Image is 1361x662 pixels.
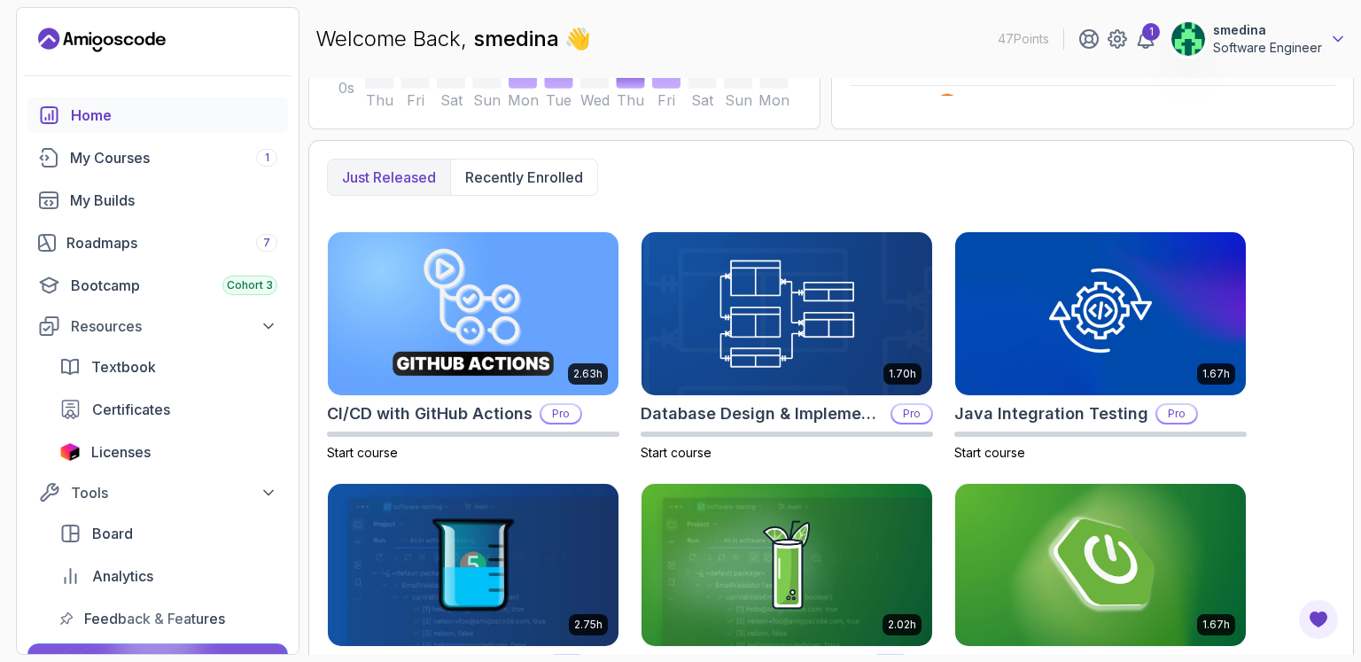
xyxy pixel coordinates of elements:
[580,92,610,109] tspan: Wed
[1202,618,1230,632] p: 1.67h
[49,558,288,594] a: analytics
[1202,367,1230,381] p: 1.67h
[49,349,288,385] a: textbook
[38,26,166,54] a: Landing page
[955,484,1246,647] img: Spring Boot for Beginners card
[328,484,618,647] img: Java Unit Testing and TDD card
[892,405,931,423] p: Pro
[27,477,288,509] button: Tools
[327,445,398,460] span: Start course
[574,618,603,632] p: 2.75h
[1163,86,1252,129] td: 279
[27,268,288,303] a: bootcamp
[263,236,270,250] span: 7
[27,97,288,133] a: home
[27,225,288,261] a: roadmaps
[27,183,288,218] a: builds
[998,30,1049,48] p: 47 Points
[49,392,288,427] a: certificates
[465,167,583,188] p: Recently enrolled
[508,92,539,109] tspan: Mon
[366,92,393,109] tspan: Thu
[1157,405,1196,423] p: Pro
[541,405,580,423] p: Pro
[954,445,1025,460] span: Start course
[91,356,156,378] span: Textbook
[617,92,644,109] tspan: Thu
[338,81,354,97] tspan: 0s
[71,315,277,337] div: Resources
[1142,23,1160,41] div: 1
[1135,28,1156,50] a: 1
[955,232,1246,395] img: Java Integration Testing card
[642,484,932,647] img: Mockito & Java Unit Testing card
[642,232,932,395] img: Database Design & Implementation card
[315,25,591,53] p: Welcome Back,
[641,445,712,460] span: Start course
[1297,598,1340,641] button: Open Feedback Button
[573,367,603,381] p: 2.63h
[71,275,277,296] div: Bootcamp
[450,160,597,195] button: Recently enrolled
[91,441,151,463] span: Licenses
[473,26,564,51] span: smedina
[227,278,273,292] span: Cohort 3
[49,601,288,636] a: feedback
[641,231,933,462] a: Database Design & Implementation card1.70hDatabase Design & ImplementationProStart course
[1213,39,1322,57] p: Software Engineer
[70,147,277,168] div: My Courses
[888,618,916,632] p: 2.02h
[71,105,277,126] div: Home
[92,523,133,544] span: Board
[92,399,170,420] span: Certificates
[70,190,277,211] div: My Builds
[84,608,225,629] span: Feedback & Features
[265,151,269,165] span: 1
[1170,21,1347,57] button: user profile imagesmedinaSoftware Engineer
[933,93,1089,121] div: wildmongoosefb425
[49,434,288,470] a: licenses
[954,231,1247,462] a: Java Integration Testing card1.67hJava Integration TestingProStart course
[328,160,450,195] button: Just released
[440,92,463,109] tspan: Sat
[954,401,1148,426] h2: Java Integration Testing
[692,92,715,109] tspan: Sat
[328,232,618,395] img: CI/CD with GitHub Actions card
[889,367,916,381] p: 1.70h
[27,140,288,175] a: courses
[59,443,81,461] img: jetbrains icon
[759,92,790,109] tspan: Mon
[934,94,960,121] img: user profile image
[27,310,288,342] button: Resources
[327,231,619,462] a: CI/CD with GitHub Actions card2.63hCI/CD with GitHub ActionsProStart course
[546,92,572,109] tspan: Tue
[641,401,883,426] h2: Database Design & Implementation
[473,92,501,109] tspan: Sun
[342,167,436,188] p: Just released
[49,516,288,551] a: board
[66,232,277,253] div: Roadmaps
[71,482,277,503] div: Tools
[725,92,752,109] tspan: Sun
[407,92,424,109] tspan: Fri
[92,565,153,587] span: Analytics
[564,25,591,53] span: 👋
[1171,22,1205,56] img: user profile image
[327,401,533,426] h2: CI/CD with GitHub Actions
[658,92,676,109] tspan: Fri
[1213,21,1322,39] p: smedina
[850,86,922,129] td: 5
